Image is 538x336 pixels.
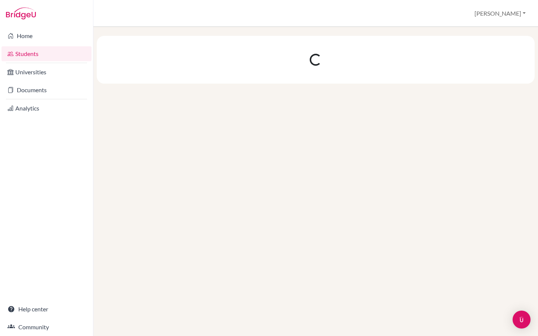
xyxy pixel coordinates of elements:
a: Analytics [1,101,92,116]
a: Help center [1,302,92,317]
a: Home [1,28,92,43]
div: Open Intercom Messenger [513,311,531,329]
a: Community [1,320,92,335]
img: Bridge-U [6,7,36,19]
button: [PERSON_NAME] [471,6,529,21]
a: Universities [1,65,92,80]
a: Documents [1,83,92,97]
a: Students [1,46,92,61]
